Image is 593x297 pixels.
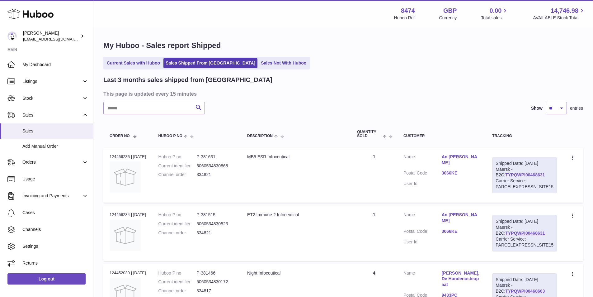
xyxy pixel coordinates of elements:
[442,228,480,234] a: 3066KE
[196,279,235,285] dd: 5060534830172
[196,212,235,218] dd: P-381515
[163,58,257,68] a: Sales Shipped From [GEOGRAPHIC_DATA]
[23,36,92,41] span: [EMAIL_ADDRESS][DOMAIN_NAME]
[492,157,557,193] div: Maersk - B2C:
[394,15,415,21] div: Huboo Ref
[22,143,88,149] span: Add Manual Order
[110,161,141,193] img: no-photo.jpg
[103,41,583,50] h1: My Huboo - Sales report Shipped
[247,270,345,276] div: Night Infoceutical
[357,130,381,138] span: Quantity Sold
[22,193,82,199] span: Invoicing and Payments
[481,7,509,21] a: 0.00 Total sales
[492,215,557,251] div: Maersk - B2C:
[110,270,146,276] div: 124452039 | [DATE]
[22,62,88,68] span: My Dashboard
[442,154,480,166] a: An [PERSON_NAME]
[22,128,88,134] span: Sales
[403,228,442,236] dt: Postal Code
[110,212,146,218] div: 124456234 | [DATE]
[443,7,457,15] strong: GBP
[439,15,457,21] div: Currency
[103,76,272,84] h2: Last 3 months sales shipped from [GEOGRAPHIC_DATA]
[401,7,415,15] strong: 8474
[403,134,480,138] div: Customer
[496,178,553,190] div: Carrier Service: PARCELEXPRESSNLSITE15
[110,220,141,251] img: no-photo.jpg
[247,212,345,218] div: ET2 Immune 2 Infoceutical
[22,79,82,84] span: Listings
[247,154,345,160] div: MB5 ESR Infoceutical
[505,289,545,294] a: TYPQWPI00468663
[403,239,442,245] dt: User Id
[22,243,88,249] span: Settings
[196,172,235,178] dd: 334821
[403,181,442,187] dt: User Id
[22,176,88,182] span: Usage
[22,260,88,266] span: Returns
[196,288,235,294] dd: 334817
[158,288,197,294] dt: Channel order
[23,30,79,42] div: [PERSON_NAME]
[196,270,235,276] dd: P-381466
[351,206,397,261] td: 1
[570,105,583,111] span: entries
[158,154,197,160] dt: Huboo P no
[196,221,235,227] dd: 5060534830523
[105,58,162,68] a: Current Sales with Huboo
[533,15,586,21] span: AVAILABLE Stock Total
[403,154,442,167] dt: Name
[110,154,146,160] div: 124456235 | [DATE]
[496,160,553,166] div: Shipped Date: [DATE]
[403,270,442,290] dt: Name
[158,172,197,178] dt: Channel order
[442,170,480,176] a: 3066KE
[490,7,502,15] span: 0.00
[22,210,88,216] span: Cases
[7,273,86,285] a: Log out
[158,230,197,236] dt: Channel order
[22,112,82,118] span: Sales
[442,212,480,224] a: An [PERSON_NAME]
[158,270,197,276] dt: Huboo P no
[158,212,197,218] dt: Huboo P no
[496,218,553,224] div: Shipped Date: [DATE]
[496,236,553,248] div: Carrier Service: PARCELEXPRESSNLSITE15
[551,7,578,15] span: 14,746.98
[22,227,88,232] span: Channels
[505,231,545,236] a: TYPQWPI00468631
[505,172,545,177] a: TYPQWPI00468631
[259,58,308,68] a: Sales Not With Huboo
[22,95,82,101] span: Stock
[158,221,197,227] dt: Current identifier
[531,105,543,111] label: Show
[403,170,442,178] dt: Postal Code
[103,90,581,97] h3: This page is updated every 15 minutes
[481,15,509,21] span: Total sales
[533,7,586,21] a: 14,746.98 AVAILABLE Stock Total
[196,163,235,169] dd: 5060534830868
[196,230,235,236] dd: 334821
[158,134,182,138] span: Huboo P no
[496,277,553,283] div: Shipped Date: [DATE]
[442,270,480,288] a: [PERSON_NAME], De Hondenosteopaat
[196,154,235,160] dd: P-381631
[158,279,197,285] dt: Current identifier
[158,163,197,169] dt: Current identifier
[7,31,17,41] img: orders@neshealth.com
[403,212,442,225] dt: Name
[247,134,273,138] span: Description
[351,148,397,203] td: 1
[22,159,82,165] span: Orders
[110,134,130,138] span: Order No
[492,134,557,138] div: Tracking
